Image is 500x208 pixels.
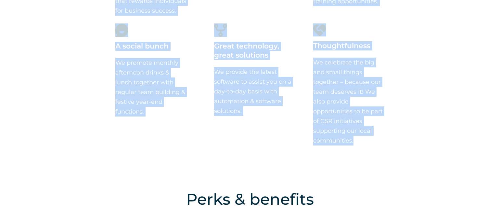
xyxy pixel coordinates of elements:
h3: A social bunch [115,42,187,51]
p: We promote monthly afternoon drinks & lunch together with regular team building & festive year-en... [115,58,187,117]
p: We provide the latest software to assist you on a day-to-day basis with automation & software sol... [214,67,292,116]
h3: Great technology, great solutions [214,42,292,61]
p: We celebrate the big and small things together – because our team deserves it! We also provide op... [313,58,385,146]
h3: Thoughtfulness [313,41,385,51]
